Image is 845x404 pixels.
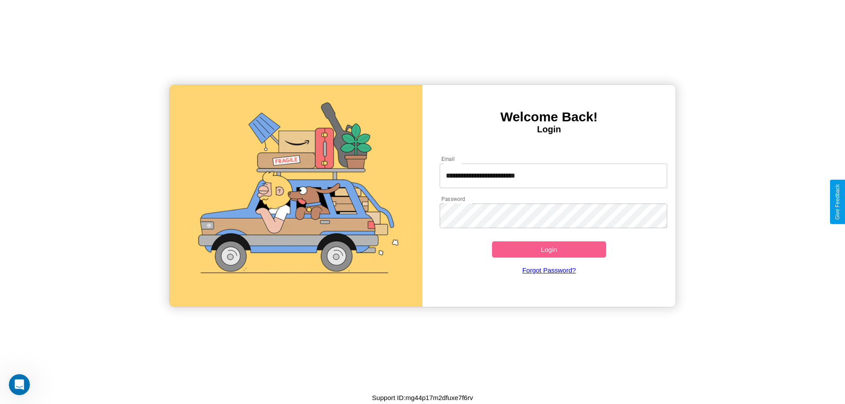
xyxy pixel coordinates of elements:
[492,241,606,258] button: Login
[372,392,473,404] p: Support ID: mg44p17m2dfuxe7f6rv
[422,109,676,124] h3: Welcome Back!
[169,85,422,307] img: gif
[422,124,676,135] h4: Login
[441,195,465,203] label: Password
[9,374,30,395] iframe: Intercom live chat
[435,258,663,283] a: Forgot Password?
[441,155,455,163] label: Email
[834,184,841,220] div: Give Feedback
